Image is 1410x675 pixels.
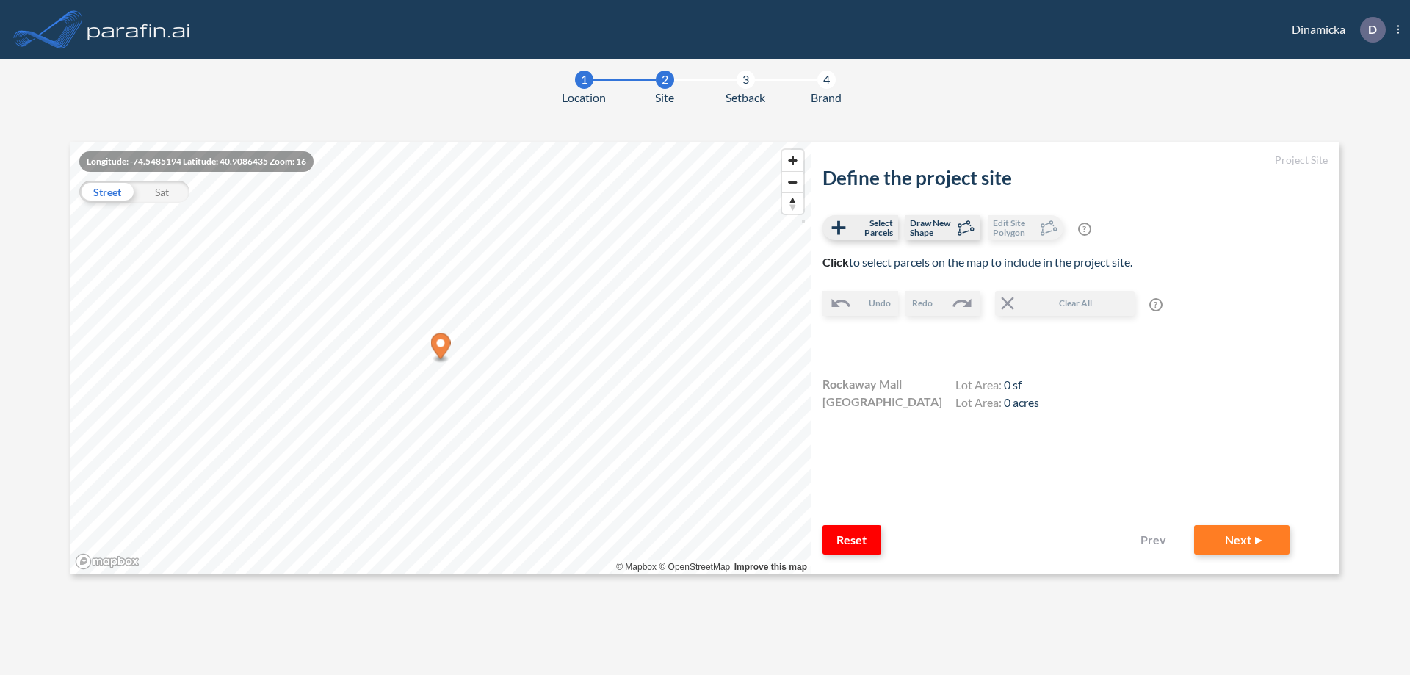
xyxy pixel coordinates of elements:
span: Site [655,89,674,107]
span: to select parcels on the map to include in the project site. [822,255,1132,269]
button: Clear All [995,291,1135,316]
span: Clear All [1019,297,1133,310]
span: Location [562,89,606,107]
span: Draw New Shape [910,218,953,237]
button: Undo [822,291,898,316]
span: 0 sf [1004,378,1022,391]
span: Undo [869,297,891,310]
canvas: Map [70,142,811,574]
a: OpenStreetMap [659,562,730,572]
p: D [1368,23,1377,36]
div: Longitude: -74.5485194 Latitude: 40.9086435 Zoom: 16 [79,151,314,172]
button: Prev [1121,525,1179,555]
button: Zoom out [782,171,803,192]
span: ? [1078,223,1091,236]
span: [GEOGRAPHIC_DATA] [822,393,942,411]
button: Next [1194,525,1290,555]
span: Select Parcels [850,218,893,237]
span: Zoom out [782,172,803,192]
h4: Lot Area: [955,395,1039,413]
h5: Project Site [822,154,1328,167]
div: Street [79,181,134,203]
div: Sat [134,181,189,203]
a: Mapbox [616,562,657,572]
span: Redo [912,297,933,310]
span: Setback [726,89,765,107]
div: Map marker [431,333,451,364]
img: logo [84,15,193,44]
span: ? [1149,298,1163,311]
b: Click [822,255,849,269]
div: 4 [817,71,836,89]
a: Mapbox homepage [75,553,140,570]
div: 2 [656,71,674,89]
span: Rockaway Mall [822,375,902,393]
a: Improve this map [734,562,807,572]
div: Dinamicka [1270,17,1399,43]
span: Brand [811,89,842,107]
button: Reset bearing to north [782,192,803,214]
h2: Define the project site [822,167,1328,189]
span: Reset bearing to north [782,193,803,214]
div: 3 [737,71,755,89]
button: Zoom in [782,150,803,171]
button: Reset [822,525,881,555]
span: Edit Site Polygon [993,218,1036,237]
div: 1 [575,71,593,89]
span: 0 acres [1004,395,1039,409]
button: Redo [905,291,980,316]
h4: Lot Area: [955,378,1039,395]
